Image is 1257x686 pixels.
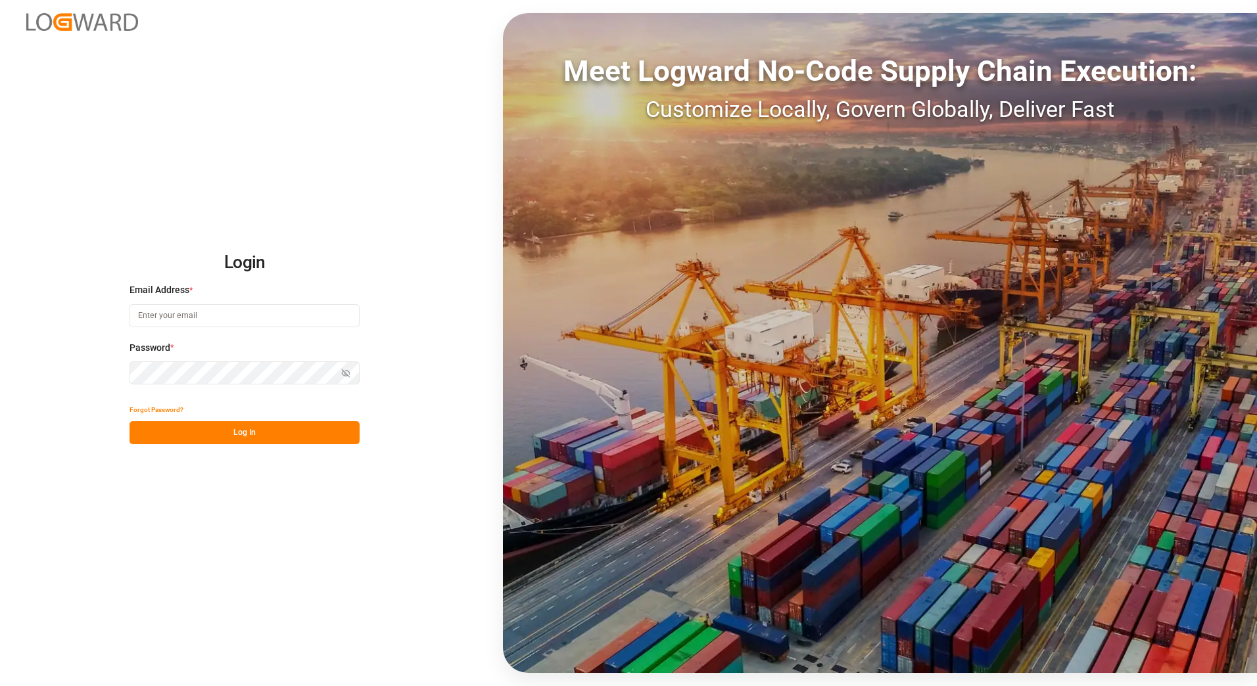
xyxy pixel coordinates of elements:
[130,283,189,297] span: Email Address
[130,398,183,421] button: Forgot Password?
[130,242,360,284] h2: Login
[130,341,170,355] span: Password
[130,304,360,327] input: Enter your email
[503,93,1257,126] div: Customize Locally, Govern Globally, Deliver Fast
[130,421,360,444] button: Log In
[503,49,1257,93] div: Meet Logward No-Code Supply Chain Execution:
[26,13,138,31] img: Logward_new_orange.png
